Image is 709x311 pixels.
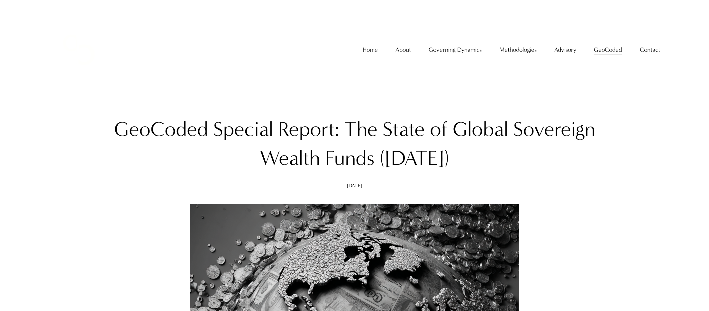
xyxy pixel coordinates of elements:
h1: GeoCoded Special Report: The State of Global Sovereign Wealth Funds ([DATE]) [91,115,618,173]
span: [DATE] [347,182,362,189]
span: GeoCoded [594,44,622,56]
span: Contact [640,44,660,56]
a: folder dropdown [640,44,660,56]
span: About [395,44,411,56]
a: folder dropdown [395,44,411,56]
img: Christopher Sanchez &amp; Co. [49,20,108,79]
span: Advisory [554,44,576,56]
a: folder dropdown [499,44,537,56]
a: folder dropdown [594,44,622,56]
a: folder dropdown [554,44,576,56]
span: Methodologies [499,44,537,56]
span: Governing Dynamics [429,44,482,56]
a: Home [363,44,378,56]
a: folder dropdown [429,44,482,56]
